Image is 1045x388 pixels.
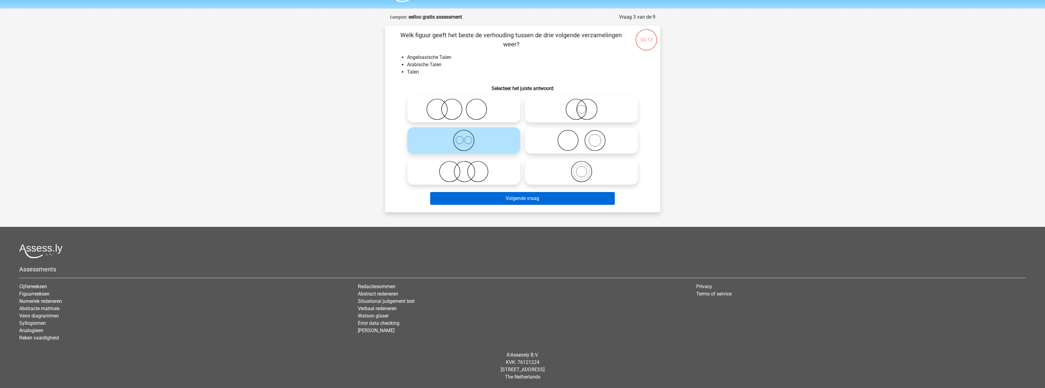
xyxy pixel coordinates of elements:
h5: Assessments [19,266,1026,273]
a: Privacy [696,284,712,289]
div: 04:13 [635,28,658,44]
a: Terms of service [696,291,732,297]
a: Abstract redeneren [358,291,398,297]
img: Assessly logo [19,244,63,258]
a: Venn diagrammen [19,313,59,319]
a: Situational judgement test [358,298,415,304]
a: Assessly B.V. [510,352,539,358]
h6: Selecteer het juiste antwoord [395,81,650,91]
div: © KVK: 76121224 [STREET_ADDRESS] The Netherlands [15,346,1030,386]
a: Abstracte matrices [19,306,59,311]
a: Syllogismen [19,320,46,326]
strong: eelloo gratis assessment [409,14,462,20]
a: Cijferreeksen [19,284,47,289]
a: Watson glaser [358,313,389,319]
small: Categorie: [390,15,407,20]
a: Error data checking [358,320,399,326]
a: Analogieen [19,328,43,333]
a: Reken vaardigheid [19,335,59,341]
p: Welk figuur geeft het beste de verhouding tussen de drie volgende verzamelingen weer? [395,31,628,49]
a: [PERSON_NAME] [358,328,395,333]
a: Redactiesommen [358,284,395,289]
a: Numeriek redeneren [19,298,62,304]
button: Volgende vraag [430,192,615,205]
li: Arabische Talen [407,61,650,68]
li: Talen [407,68,650,76]
li: Angelsaxische Talen [407,54,650,61]
a: Figuurreeksen [19,291,49,297]
a: Verbaal redeneren [358,306,397,311]
div: Vraag 3 van de 9 [619,13,655,21]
